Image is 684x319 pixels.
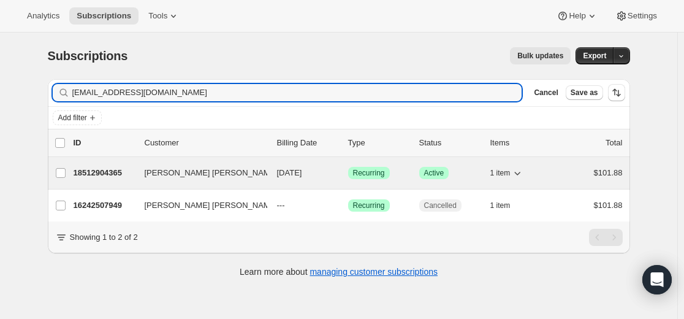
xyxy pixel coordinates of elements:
p: Showing 1 to 2 of 2 [70,231,138,244]
span: Recurring [353,168,385,178]
button: Sort the results [608,84,625,101]
button: Help [549,7,605,25]
span: Export [583,51,606,61]
div: IDCustomerBilling DateTypeStatusItemsTotal [74,137,623,149]
div: Items [490,137,552,149]
span: Cancel [534,88,558,98]
span: Active [424,168,444,178]
button: Analytics [20,7,67,25]
span: Analytics [27,11,59,21]
button: Add filter [53,110,102,125]
span: Tools [148,11,167,21]
span: Recurring [353,201,385,210]
span: Bulk updates [517,51,563,61]
button: Subscriptions [69,7,139,25]
div: 16242507949[PERSON_NAME] [PERSON_NAME]---SuccessRecurringCancelled1 item$101.88 [74,197,623,214]
button: [PERSON_NAME] [PERSON_NAME] [137,196,260,215]
button: Save as [566,85,603,100]
p: Total [606,137,622,149]
span: [PERSON_NAME] [PERSON_NAME] [145,167,278,179]
span: 1 item [490,168,511,178]
span: Save as [571,88,598,98]
span: Add filter [58,113,87,123]
p: Customer [145,137,267,149]
span: $101.88 [594,201,623,210]
p: Learn more about [240,266,438,278]
span: [DATE] [277,168,302,177]
button: 1 item [490,164,524,182]
button: Tools [141,7,187,25]
p: 16242507949 [74,199,135,212]
div: Open Intercom Messenger [642,265,672,294]
button: Cancel [529,85,563,100]
span: 1 item [490,201,511,210]
p: Status [419,137,481,149]
input: Filter subscribers [72,84,522,101]
p: 18512904365 [74,167,135,179]
p: ID [74,137,135,149]
button: Settings [608,7,664,25]
a: managing customer subscriptions [310,267,438,277]
span: Settings [628,11,657,21]
button: Bulk updates [510,47,571,64]
span: Cancelled [424,201,457,210]
span: $101.88 [594,168,623,177]
span: Subscriptions [77,11,131,21]
p: Billing Date [277,137,338,149]
button: [PERSON_NAME] [PERSON_NAME] [137,163,260,183]
nav: Pagination [589,229,623,246]
button: Export [576,47,614,64]
span: --- [277,201,285,210]
div: Type [348,137,409,149]
span: Help [569,11,585,21]
div: 18512904365[PERSON_NAME] [PERSON_NAME][DATE]SuccessRecurringSuccessActive1 item$101.88 [74,164,623,182]
button: 1 item [490,197,524,214]
span: [PERSON_NAME] [PERSON_NAME] [145,199,278,212]
span: Subscriptions [48,49,128,63]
